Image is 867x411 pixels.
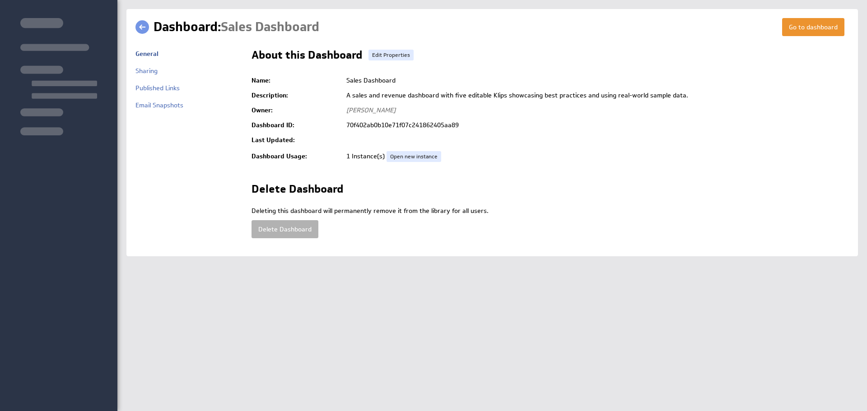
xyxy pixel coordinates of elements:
[387,151,441,162] a: Open new instance
[346,106,396,114] span: [PERSON_NAME]
[135,84,180,92] a: Published Links
[342,73,849,88] td: Sales Dashboard
[135,50,158,58] a: General
[252,88,342,103] td: Description:
[342,88,849,103] td: A sales and revenue dashboard with five editable Klips showcasing best practices and using real-w...
[252,118,342,133] td: Dashboard ID:
[252,184,343,198] h2: Delete Dashboard
[154,18,319,36] h1: Dashboard:
[135,67,158,75] a: Sharing
[20,18,97,135] img: skeleton-sidenav.svg
[368,50,414,60] a: Edit Properties
[252,148,342,166] td: Dashboard Usage:
[135,101,183,109] a: Email Snapshots
[782,18,844,36] a: Go to dashboard
[221,18,319,35] span: Sales Dashboard
[342,148,849,166] td: 1 Instance(s)
[252,103,342,118] td: Owner:
[252,207,849,216] p: Deleting this dashboard will permanently remove it from the library for all users.
[252,50,362,64] h2: About this Dashboard
[342,118,849,133] td: 70f402ab0b10e71f07c241862405aa89
[252,73,342,88] td: Name:
[252,133,342,148] td: Last Updated:
[252,220,318,238] button: Delete Dashboard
